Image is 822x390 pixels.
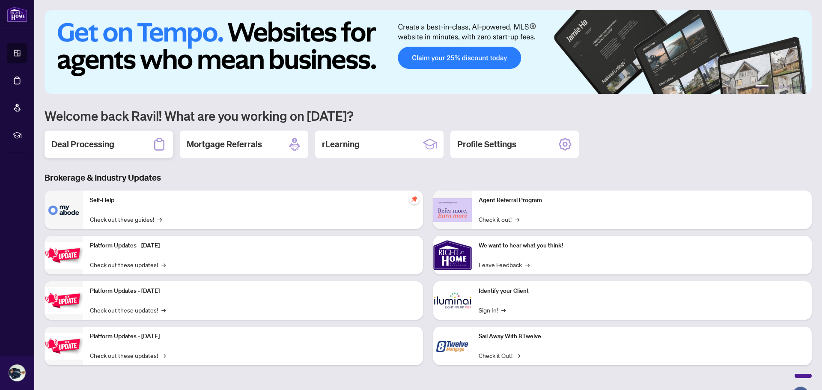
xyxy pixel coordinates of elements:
p: Platform Updates - [DATE] [90,332,416,341]
span: → [161,305,166,315]
h2: Deal Processing [51,138,114,150]
a: Check it out!→ [479,214,519,224]
h2: Mortgage Referrals [187,138,262,150]
a: Check out these updates!→ [90,305,166,315]
h2: rLearning [322,138,360,150]
img: Identify your Client [433,281,472,320]
button: Open asap [788,360,813,386]
span: → [501,305,506,315]
p: Sail Away With 8Twelve [479,332,805,341]
button: 5 [793,85,796,89]
p: Self-Help [90,196,416,205]
span: → [158,214,162,224]
p: Platform Updates - [DATE] [90,241,416,250]
button: 4 [786,85,789,89]
img: Platform Updates - June 23, 2025 [45,333,83,360]
h1: Welcome back Ravil! What are you working on [DATE]? [45,107,812,124]
img: Sail Away With 8Twelve [433,327,472,365]
p: We want to hear what you think! [479,241,805,250]
button: 3 [779,85,783,89]
a: Check it Out!→ [479,351,520,360]
img: Platform Updates - July 8, 2025 [45,287,83,314]
a: Sign In!→ [479,305,506,315]
span: → [525,260,530,269]
img: Self-Help [45,191,83,229]
span: → [515,214,519,224]
img: Slide 0 [45,10,812,94]
img: Platform Updates - July 21, 2025 [45,242,83,269]
a: Check out these updates!→ [90,260,166,269]
button: 1 [755,85,769,89]
h3: Brokerage & Industry Updates [45,172,812,184]
img: Agent Referral Program [433,198,472,222]
span: → [516,351,520,360]
img: We want to hear what you think! [433,236,472,274]
button: 2 [772,85,776,89]
img: Profile Icon [9,365,25,381]
p: Identify your Client [479,286,805,296]
button: 6 [800,85,803,89]
span: pushpin [409,194,420,204]
a: Leave Feedback→ [479,260,530,269]
p: Agent Referral Program [479,196,805,205]
span: → [161,351,166,360]
span: → [161,260,166,269]
img: logo [7,6,27,22]
a: Check out these updates!→ [90,351,166,360]
a: Check out these guides!→ [90,214,162,224]
p: Platform Updates - [DATE] [90,286,416,296]
h2: Profile Settings [457,138,516,150]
